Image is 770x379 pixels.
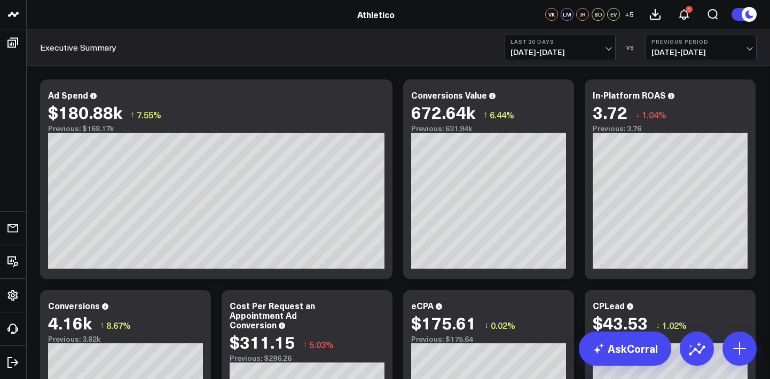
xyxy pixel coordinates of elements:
[48,89,88,101] div: Ad Spend
[230,354,384,362] div: Previous: $296.26
[646,35,757,60] button: Previous Period[DATE]-[DATE]
[483,108,488,122] span: ↑
[40,42,116,53] a: Executive Summary
[561,8,573,21] div: LM
[576,8,589,21] div: JR
[230,332,295,351] div: $311.15
[662,319,687,331] span: 1.02%
[656,318,660,332] span: ↓
[411,300,434,311] div: eCPA
[48,335,203,343] div: Previous: 3.82k
[411,124,566,133] div: Previous: 631.94k
[484,318,489,332] span: ↓
[623,8,635,21] button: +5
[593,89,666,101] div: In-Platform ROAS
[621,44,640,51] div: VS
[48,313,92,332] div: 4.16k
[490,109,514,120] span: 6.44%
[607,8,620,21] div: EV
[651,38,751,45] b: Previous Period
[579,332,671,366] a: AskCorral
[309,338,334,350] span: 5.03%
[48,300,100,311] div: Conversions
[593,124,748,133] div: Previous: 3.76
[593,300,625,311] div: CPLead
[491,319,515,331] span: 0.02%
[100,318,104,332] span: ↑
[593,313,648,332] div: $43.53
[357,9,395,20] a: Athletico
[686,6,693,13] div: 1
[106,319,131,331] span: 8.67%
[137,109,161,120] span: 7.55%
[48,124,384,133] div: Previous: $168.17k
[505,35,616,60] button: Last 30 Days[DATE]-[DATE]
[651,48,751,57] span: [DATE] - [DATE]
[510,48,610,57] span: [DATE] - [DATE]
[592,8,604,21] div: SD
[593,102,627,122] div: 3.72
[230,300,315,330] div: Cost Per Request an Appointment Ad Conversion
[510,38,610,45] b: Last 30 Days
[48,102,122,122] div: $180.88k
[303,337,307,351] span: ↑
[130,108,135,122] span: ↑
[411,313,476,332] div: $175.61
[642,109,666,120] span: 1.04%
[635,108,640,122] span: ↓
[411,102,475,122] div: 672.64k
[625,11,634,18] span: + 5
[411,335,566,343] div: Previous: $175.64
[545,8,558,21] div: VK
[411,89,487,101] div: Conversions Value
